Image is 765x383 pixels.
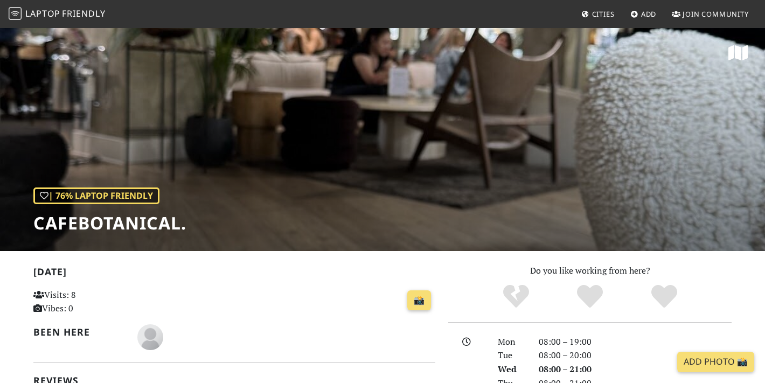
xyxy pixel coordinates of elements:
a: Add Photo 📸 [677,352,754,372]
a: Add [626,4,661,24]
img: LaptopFriendly [9,7,22,20]
h2: Been here [33,326,124,338]
div: 08:00 – 19:00 [532,335,738,349]
div: 08:00 – 21:00 [532,363,738,377]
div: | 76% Laptop Friendly [33,187,159,205]
a: LaptopFriendly LaptopFriendly [9,5,106,24]
span: Join Community [683,9,749,19]
p: Do you like working from here? [448,264,732,278]
div: 08:00 – 20:00 [532,349,738,363]
span: rafficorrieri078@gmail.com Corrieri [137,330,163,342]
a: 📸 [407,290,431,311]
p: Visits: 8 Vibes: 0 [33,288,159,316]
div: No [479,283,553,310]
div: Tue [491,349,532,363]
img: blank-535327c66bd565773addf3077783bbfce4b00ec00e9fd257753287c682c7fa38.png [137,324,163,350]
span: Laptop [25,8,60,19]
span: Cities [592,9,615,19]
span: Friendly [62,8,105,19]
div: Mon [491,335,532,349]
div: Yes [553,283,627,310]
h1: Cafebotanical. [33,213,186,233]
div: Wed [491,363,532,377]
h2: [DATE] [33,266,435,282]
div: Definitely! [627,283,701,310]
a: Cities [577,4,619,24]
a: Join Community [667,4,753,24]
span: Add [641,9,657,19]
